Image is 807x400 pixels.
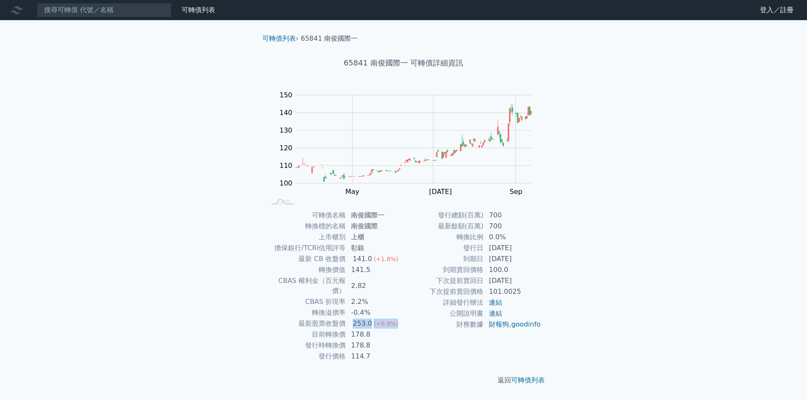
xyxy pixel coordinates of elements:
td: [DATE] [484,243,541,254]
td: [DATE] [484,254,541,264]
div: 141.0 [351,254,374,264]
td: 下次提前賣回價格 [403,286,484,297]
td: 178.8 [346,329,403,340]
td: 目前轉換價 [266,329,346,340]
a: 可轉債列表 [182,6,215,14]
td: CBAS 折現率 [266,296,346,307]
td: 到期賣回價格 [403,264,484,275]
td: 轉換溢價率 [266,307,346,318]
td: 700 [484,210,541,221]
tspan: 150 [280,91,293,99]
h1: 65841 南俊國際一 可轉債詳細資訊 [256,57,551,69]
td: 發行總額(百萬) [403,210,484,221]
a: 連結 [489,309,502,317]
a: 財報狗 [489,320,509,328]
td: 100.0 [484,264,541,275]
td: 2.2% [346,296,403,307]
tspan: 140 [280,109,293,117]
span: (+0.8%) [374,320,398,327]
div: 253.0 [351,319,374,329]
td: 可轉債名稱 [266,210,346,221]
td: 最新 CB 收盤價 [266,254,346,264]
a: goodinfo [511,320,541,328]
td: 最新餘額(百萬) [403,221,484,232]
td: 0.0% [484,232,541,243]
g: Chart [275,91,544,196]
tspan: May [345,188,359,196]
td: 上市櫃別 [266,232,346,243]
td: 最新股票收盤價 [266,318,346,329]
a: 連結 [489,298,502,306]
td: 2.82 [346,275,403,296]
td: 發行時轉換價 [266,340,346,351]
td: , [484,319,541,330]
tspan: 130 [280,126,293,134]
p: 返回 [256,375,551,385]
td: 轉換標的名稱 [266,221,346,232]
td: [DATE] [484,275,541,286]
td: 700 [484,221,541,232]
td: CBAS 權利金（百元報價） [266,275,346,296]
td: 公開說明書 [403,308,484,319]
a: 可轉債列表 [511,376,545,384]
iframe: Chat Widget [765,360,807,400]
tspan: Sep [510,188,522,196]
td: 轉換價值 [266,264,346,275]
li: 65841 南俊國際一 [301,34,358,44]
td: 財務數據 [403,319,484,330]
div: 聊天小工具 [765,360,807,400]
tspan: 120 [280,144,293,152]
td: 上櫃 [346,232,403,243]
td: 發行日 [403,243,484,254]
span: (+1.8%) [374,256,398,262]
td: 擔保銀行/TCRI信用評等 [266,243,346,254]
td: 下次提前賣回日 [403,275,484,286]
td: 114.7 [346,351,403,362]
td: 彰銀 [346,243,403,254]
a: 可轉債列表 [262,34,296,42]
td: 178.8 [346,340,403,351]
td: 到期日 [403,254,484,264]
td: 詳細發行辦法 [403,297,484,308]
td: 141.5 [346,264,403,275]
td: 南俊國際一 [346,210,403,221]
a: 登入／註冊 [753,3,800,17]
td: 發行價格 [266,351,346,362]
tspan: [DATE] [429,188,452,196]
td: 南俊國際 [346,221,403,232]
tspan: 100 [280,179,293,187]
input: 搜尋可轉債 代號／名稱 [37,3,171,17]
li: › [262,34,298,44]
td: -0.4% [346,307,403,318]
td: 轉換比例 [403,232,484,243]
tspan: 110 [280,162,293,170]
td: 101.0025 [484,286,541,297]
